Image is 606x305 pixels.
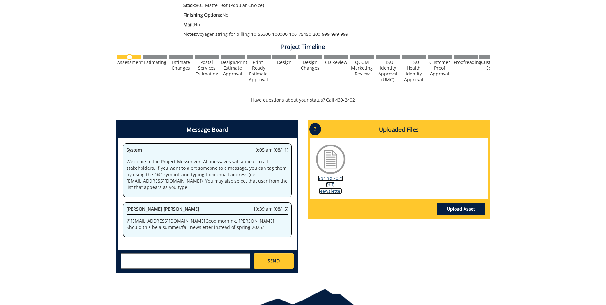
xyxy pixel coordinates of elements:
div: Design Changes [298,59,322,71]
div: Assessment [117,59,141,65]
div: Estimate Changes [169,59,193,71]
textarea: messageToSend [121,253,250,269]
div: Customer Edits [479,59,503,71]
span: Notes: [183,31,197,37]
div: Print-Ready Estimate Approval [247,59,271,82]
h4: Message Board [118,121,297,138]
span: System [127,147,142,153]
div: CD Review [324,59,348,65]
a: SEND [254,253,293,269]
div: Customer Proof Approval [428,59,452,77]
div: Estimating [143,59,167,65]
span: Mail: [183,21,194,27]
div: Design/Print Estimate Approval [221,59,245,77]
p: Have questions about your status? Call 439-2402 [116,97,490,103]
p: No [183,21,433,28]
span: [PERSON_NAME] [PERSON_NAME] [127,206,199,212]
a: Spring 2025 PhD Newsletter [318,175,343,194]
p: @ [EMAIL_ADDRESS][DOMAIN_NAME] Good morning, [PERSON_NAME]! Should this be a summer/fall newslett... [127,218,288,231]
div: Proofreading [454,59,478,65]
h4: Project Timeline [116,44,490,50]
h4: Uploaded Files [310,121,488,138]
div: Design [272,59,296,65]
div: QCOM Marketing Review [350,59,374,77]
span: SEND [268,258,280,264]
span: Stock: [183,2,196,8]
img: no [127,54,133,60]
span: 10:39 am (08/15) [253,206,288,212]
span: FInishing Options: [183,12,222,18]
p: 80# Matte Text (Popular Choice) [183,2,433,9]
p: ? [309,123,321,135]
p: Voyager string for billing 10-55300-100000-100-75450-200-999-999-999 [183,31,433,37]
div: ETSU Identity Approval (UMC) [376,59,400,82]
span: 9:05 am (08/11) [256,147,288,153]
p: No [183,12,433,18]
div: Postal Services Estimating [195,59,219,77]
a: Upload Asset [437,203,485,215]
p: Welcome to the Project Messenger. All messages will appear to all stakeholders. If you want to al... [127,159,288,191]
div: ETSU Health Identity Approval [402,59,426,82]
